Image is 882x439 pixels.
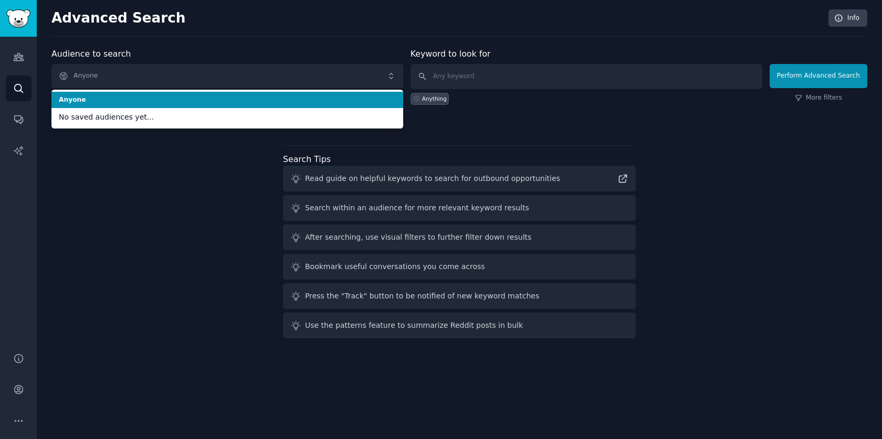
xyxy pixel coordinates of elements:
[828,9,867,27] a: Info
[59,95,396,105] span: Anyone
[305,261,485,272] div: Bookmark useful conversations you come across
[59,112,396,123] span: No saved audiences yet...
[305,173,560,184] div: Read guide on helpful keywords to search for outbound opportunities
[283,154,331,164] label: Search Tips
[51,64,403,88] button: Anyone
[51,49,131,59] label: Audience to search
[770,64,867,88] button: Perform Advanced Search
[51,10,823,27] h2: Advanced Search
[422,95,447,102] div: Anything
[6,9,30,28] img: GummySearch logo
[305,320,523,331] div: Use the patterns feature to summarize Reddit posts in bulk
[305,202,529,213] div: Search within an audience for more relevant keyword results
[411,64,762,89] input: Any keyword
[305,291,539,302] div: Press the "Track" button to be notified of new keyword matches
[51,90,403,129] ul: Anyone
[795,93,842,103] a: More filters
[411,49,491,59] label: Keyword to look for
[305,232,531,243] div: After searching, use visual filters to further filter down results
